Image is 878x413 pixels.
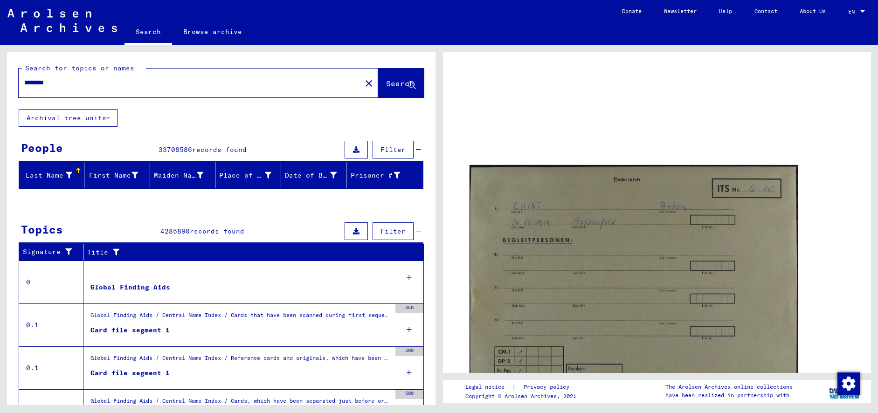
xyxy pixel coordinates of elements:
[87,248,405,257] div: Title
[359,74,378,92] button: Clear
[172,21,253,43] a: Browse archive
[848,8,858,15] span: EN
[665,383,793,391] p: The Arolsen Archives online collections
[281,162,346,188] mat-header-cell: Date of Birth
[215,162,281,188] mat-header-cell: Place of Birth
[150,162,215,188] mat-header-cell: Maiden Name
[90,397,391,410] div: Global Finding Aids / Central Name Index / Cards, which have been separated just before or during...
[378,69,424,97] button: Search
[350,168,411,183] div: Prisoner #
[380,227,406,235] span: Filter
[470,165,798,395] img: 001.jpg
[23,247,76,257] div: Signature
[285,171,337,180] div: Date of Birth
[219,168,283,183] div: Place of Birth
[373,222,414,240] button: Filter
[84,162,150,188] mat-header-cell: First Name
[90,311,391,324] div: Global Finding Aids / Central Name Index / Cards that have been scanned during first sequential m...
[21,139,63,156] div: People
[19,346,83,389] td: 0.1
[90,282,170,292] div: Global Finding Aids
[88,168,149,183] div: First Name
[90,325,170,335] div: Card file segment 1
[19,303,83,346] td: 0.1
[7,9,117,32] img: Arolsen_neg.svg
[19,261,83,303] td: 0
[90,354,391,367] div: Global Finding Aids / Central Name Index / Reference cards and originals, which have been discove...
[465,382,581,392] div: |
[516,382,581,392] a: Privacy policy
[25,64,134,72] mat-label: Search for topics or names
[90,368,170,378] div: Card file segment 1
[395,304,423,313] div: 350
[837,372,860,395] img: Change consent
[23,171,72,180] div: Last Name
[827,379,862,403] img: yv_logo.png
[160,227,190,235] span: 4285890
[19,162,84,188] mat-header-cell: Last Name
[88,171,138,180] div: First Name
[373,141,414,158] button: Filter
[363,78,374,89] mat-icon: close
[87,245,415,260] div: Title
[465,392,581,400] p: Copyright © Arolsen Archives, 2021
[837,372,859,394] div: Change consent
[219,171,271,180] div: Place of Birth
[395,390,423,399] div: 500
[665,391,793,399] p: have been realized in partnership with
[23,168,84,183] div: Last Name
[465,382,512,392] a: Legal notice
[124,21,172,45] a: Search
[154,168,215,183] div: Maiden Name
[346,162,422,188] mat-header-cell: Prisoner #
[395,347,423,356] div: 500
[159,145,192,154] span: 33708586
[192,145,247,154] span: records found
[380,145,406,154] span: Filter
[19,109,118,127] button: Archival tree units
[154,171,203,180] div: Maiden Name
[21,221,63,238] div: Topics
[23,245,85,260] div: Signature
[285,168,348,183] div: Date of Birth
[386,79,414,88] span: Search
[350,171,400,180] div: Prisoner #
[190,227,244,235] span: records found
